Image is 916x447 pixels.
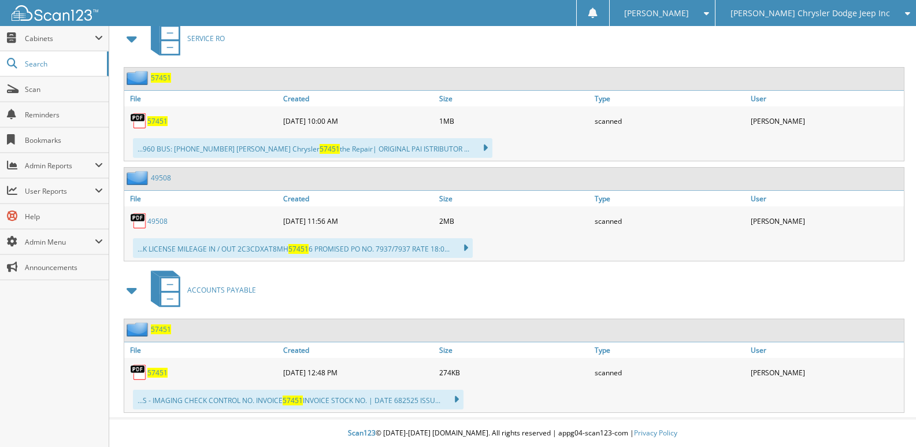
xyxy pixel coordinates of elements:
div: [DATE] 12:48 PM [280,361,436,384]
a: User [748,191,904,206]
a: 57451 [147,116,168,126]
a: File [124,91,280,106]
a: Created [280,191,436,206]
span: 57451 [288,244,309,254]
span: [PERSON_NAME] [624,10,689,17]
a: Size [436,191,592,206]
div: 274KB [436,361,592,384]
img: PDF.png [130,112,147,130]
span: 57451 [283,396,303,405]
img: folder2.png [127,322,151,337]
a: Privacy Policy [634,428,677,438]
a: 49508 [151,173,171,183]
div: 1MB [436,109,592,132]
div: scanned [592,209,748,232]
span: [PERSON_NAME] Chrysler Dodge Jeep Inc [730,10,890,17]
div: ...S - IMAGING CHECK CONTROL NO. INVOICE INVOICE STOCK NO. | DATE 682525 ISSU... [133,390,463,409]
span: User Reports [25,186,95,196]
div: scanned [592,361,748,384]
span: Admin Menu [25,237,95,247]
span: 57451 [320,144,340,154]
a: Type [592,191,748,206]
span: Cabinets [25,34,95,43]
img: scan123-logo-white.svg [12,5,98,21]
a: File [124,191,280,206]
iframe: Chat Widget [858,391,916,447]
img: PDF.png [130,212,147,230]
a: Created [280,91,436,106]
a: Type [592,342,748,358]
img: folder2.png [127,71,151,85]
a: 57451 [147,368,168,378]
a: 57451 [151,324,171,334]
a: User [748,342,904,358]
a: Type [592,91,748,106]
span: Scan123 [348,428,376,438]
a: Created [280,342,436,358]
div: [DATE] 10:00 AM [280,109,436,132]
span: Help [25,212,103,221]
span: Search [25,59,101,69]
span: Scan [25,84,103,94]
a: 49508 [147,216,168,226]
div: ...K LICENSE MILEAGE IN / OUT 2C3CDXAT8MH 6 PROMISED PO NO. 7937/7937 RATE 18:0... [133,238,473,258]
a: Size [436,342,592,358]
div: [PERSON_NAME] [748,109,904,132]
a: Size [436,91,592,106]
a: SERVICE RO [144,16,225,61]
img: PDF.png [130,364,147,381]
div: [DATE] 11:56 AM [280,209,436,232]
span: SERVICE RO [187,34,225,43]
div: [PERSON_NAME] [748,209,904,232]
a: 57451 [151,73,171,83]
div: 2MB [436,209,592,232]
a: User [748,91,904,106]
a: ACCOUNTS PAYABLE [144,267,256,313]
span: Bookmarks [25,135,103,145]
span: Reminders [25,110,103,120]
span: ACCOUNTS PAYABLE [187,285,256,295]
div: [PERSON_NAME] [748,361,904,384]
a: File [124,342,280,358]
div: ...960 BUS: [PHONE_NUMBER] [PERSON_NAME] Chrysler the Repair| ORIGINAL PAI ISTRIBUTOR ... [133,138,492,158]
img: folder2.png [127,171,151,185]
span: Admin Reports [25,161,95,171]
span: Announcements [25,263,103,272]
div: scanned [592,109,748,132]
